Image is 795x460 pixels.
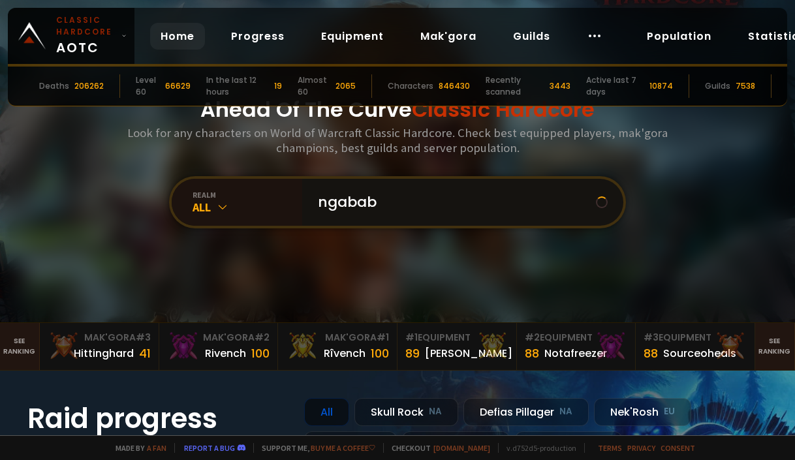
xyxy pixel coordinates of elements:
[644,331,659,344] span: # 3
[503,23,561,50] a: Guilds
[636,23,722,50] a: Population
[525,345,539,362] div: 88
[649,80,673,92] div: 10874
[311,443,375,453] a: Buy me a coffee
[304,431,397,459] div: Stitches
[412,95,595,124] span: Classic Hardcore
[56,14,116,38] small: Classic Hardcore
[402,431,510,459] div: Doomhowl
[517,323,636,370] a: #2Equipment88Notafreezer
[550,80,570,92] div: 3443
[48,331,151,345] div: Mak'Gora
[405,331,418,344] span: # 1
[405,345,420,362] div: 89
[205,345,246,361] div: Rivench
[255,331,270,344] span: # 2
[463,398,589,426] div: Defias Pillager
[27,398,288,439] h1: Raid progress
[74,80,104,92] div: 206262
[377,331,389,344] span: # 1
[122,125,673,155] h3: Look for any characters on World of Warcraft Classic Hardcore. Check best equipped players, mak'g...
[705,80,730,92] div: Guilds
[251,345,270,362] div: 100
[39,80,69,92] div: Deaths
[525,331,540,344] span: # 2
[136,331,151,344] span: # 3
[636,323,755,370] a: #3Equipment88Sourceoheals
[410,23,487,50] a: Mak'gora
[165,80,191,92] div: 66629
[663,345,736,361] div: Sourceoheals
[439,80,470,92] div: 846430
[147,443,166,453] a: a fan
[498,443,576,453] span: v. d752d5 - production
[206,74,270,98] div: In the last 12 hours
[586,74,644,98] div: Active last 7 days
[383,443,490,453] span: Checkout
[515,431,622,459] div: Soulseeker
[136,74,160,98] div: Level 60
[627,443,655,453] a: Privacy
[429,405,442,418] small: NA
[150,23,205,50] a: Home
[184,443,235,453] a: Report a bug
[525,331,628,345] div: Equipment
[755,323,795,370] a: Seeranking
[286,331,389,345] div: Mak'Gora
[108,443,166,453] span: Made by
[388,80,433,92] div: Characters
[644,345,658,362] div: 88
[193,200,302,215] div: All
[664,405,675,418] small: EU
[193,190,302,200] div: realm
[335,80,356,92] div: 2065
[397,323,517,370] a: #1Equipment89[PERSON_NAME]
[594,398,691,426] div: Nek'Rosh
[324,345,366,361] div: Rîvench
[304,398,349,426] div: All
[544,345,607,361] div: Notafreezer
[405,331,508,345] div: Equipment
[74,345,134,361] div: Hittinghard
[644,331,747,345] div: Equipment
[425,345,512,361] div: [PERSON_NAME]
[40,323,159,370] a: Mak'Gora#3Hittinghard41
[354,398,458,426] div: Skull Rock
[433,443,490,453] a: [DOMAIN_NAME]
[311,23,394,50] a: Equipment
[139,345,151,362] div: 41
[159,323,279,370] a: Mak'Gora#2Rivench100
[278,323,397,370] a: Mak'Gora#1Rîvench100
[200,94,595,125] h1: Ahead Of The Curve
[559,405,572,418] small: NA
[8,8,134,64] a: Classic HardcoreAOTC
[167,331,270,345] div: Mak'Gora
[736,80,755,92] div: 7538
[221,23,295,50] a: Progress
[253,443,375,453] span: Support me,
[310,179,596,226] input: Search a character...
[661,443,695,453] a: Consent
[486,74,544,98] div: Recently scanned
[56,14,116,57] span: AOTC
[298,74,330,98] div: Almost 60
[598,443,622,453] a: Terms
[274,80,282,92] div: 19
[371,345,389,362] div: 100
